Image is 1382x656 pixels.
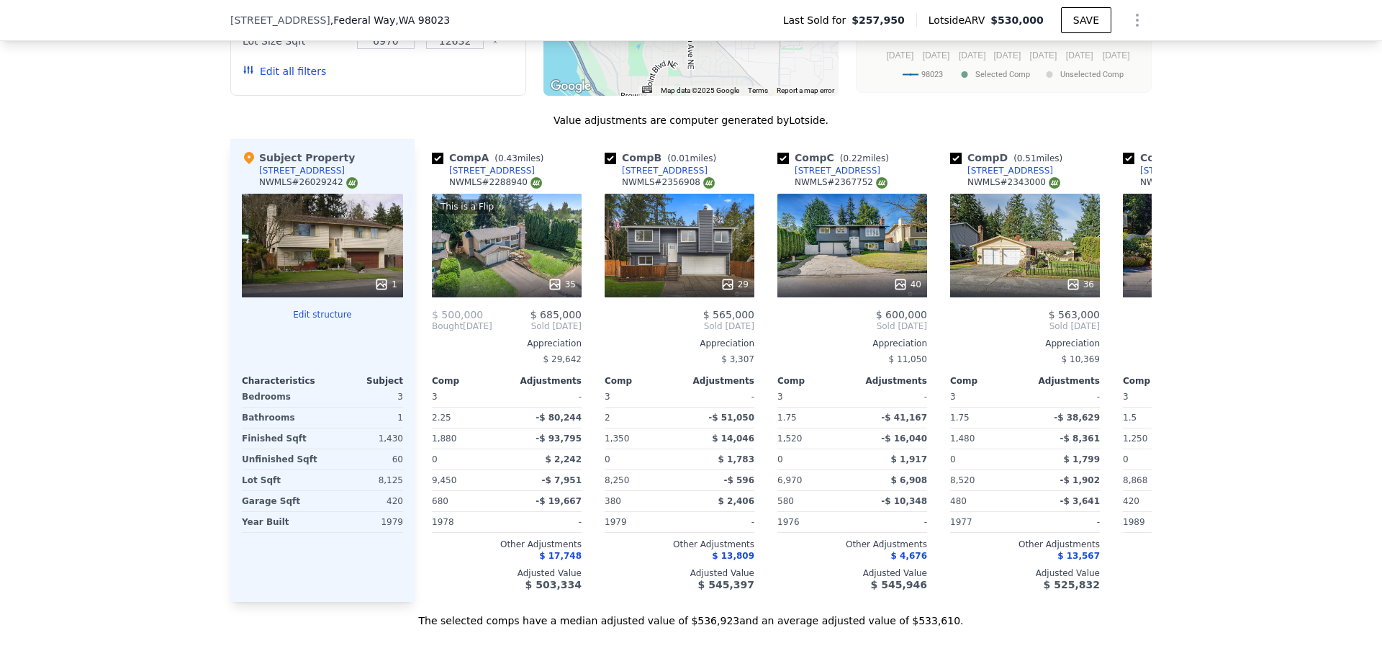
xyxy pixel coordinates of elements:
div: Lot Sqft [242,470,320,490]
span: , WA 98023 [395,14,450,26]
a: [STREET_ADDRESS] [432,165,535,176]
span: 1,250 [1123,433,1147,444]
span: $ 563,000 [1049,309,1100,320]
div: 8,125 [325,470,403,490]
text: [DATE] [923,50,950,60]
text: [DATE] [1103,50,1130,60]
div: 3 [325,387,403,407]
span: Sold [DATE] [950,320,1100,332]
div: - [510,512,582,532]
div: Appreciation [432,338,582,349]
div: The selected comps have a median adjusted value of $536,923 and an average adjusted value of $533... [230,602,1152,628]
div: 40 [893,277,921,292]
span: Last Sold for [783,13,852,27]
span: ( miles) [1008,153,1068,163]
div: Adjusted Value [432,567,582,579]
img: NWMLS Logo [876,177,888,189]
div: Comp [605,375,679,387]
div: NWMLS # 2419466 [1140,176,1233,189]
span: 0 [432,454,438,464]
span: $ 10,369 [1062,354,1100,364]
span: 1,480 [950,433,975,444]
div: 1.75 [950,408,1022,428]
div: 2.25 [432,408,504,428]
span: Sold [DATE] [605,320,754,332]
div: Adjusted Value [950,567,1100,579]
span: 0 [1123,454,1129,464]
span: ( miles) [834,153,895,163]
img: NWMLS Logo [530,177,542,189]
a: Report a map error [777,86,834,94]
a: Open this area in Google Maps (opens a new window) [547,77,595,96]
div: Other Adjustments [950,539,1100,550]
div: Comp [432,375,507,387]
span: 0.43 [498,153,518,163]
span: 3 [432,392,438,402]
div: [STREET_ADDRESS] [1140,165,1226,176]
div: Subject Property [242,150,355,165]
span: 1,350 [605,433,629,444]
span: $ 525,832 [1044,579,1100,590]
div: Other Adjustments [777,539,927,550]
div: [STREET_ADDRESS] [622,165,708,176]
span: $ 29,642 [543,354,582,364]
div: [STREET_ADDRESS] [967,165,1053,176]
span: -$ 41,167 [881,413,927,423]
div: Adjusted Value [605,567,754,579]
span: 1,520 [777,433,802,444]
div: Adjustments [507,375,582,387]
div: - [1123,349,1273,369]
a: [STREET_ADDRESS] [777,165,880,176]
div: Value adjustments are computer generated by Lotside . [230,113,1152,127]
div: [STREET_ADDRESS] [449,165,535,176]
div: Other Adjustments [1123,539,1273,550]
div: NWMLS # 26029242 [259,176,358,189]
div: This is a Flip [438,199,497,214]
a: [STREET_ADDRESS] [950,165,1053,176]
div: Subject [322,375,403,387]
span: 380 [605,496,621,506]
span: 3 [1123,392,1129,402]
text: Selected Comp [975,70,1030,79]
span: 0 [777,454,783,464]
div: [DATE] [432,320,492,332]
span: [STREET_ADDRESS] [230,13,330,27]
div: NWMLS # 2356908 [622,176,715,189]
div: 1.5 [1123,408,1195,428]
span: $ 500,000 [432,309,483,320]
div: Adjusted Value [777,567,927,579]
text: [DATE] [1066,50,1093,60]
div: 1 [374,277,397,292]
span: 8,250 [605,475,629,485]
span: -$ 16,040 [881,433,927,444]
span: $ 1,799 [1064,454,1100,464]
div: Appreciation [605,338,754,349]
button: SAVE [1061,7,1111,33]
span: $ 565,000 [703,309,754,320]
div: Adjustments [1025,375,1100,387]
text: [DATE] [1030,50,1057,60]
div: - [1028,512,1100,532]
div: Garage Sqft [242,491,320,511]
button: Clear [492,39,498,45]
div: [STREET_ADDRESS] [795,165,880,176]
div: [STREET_ADDRESS] [259,165,345,176]
button: Show Options [1123,6,1152,35]
span: $257,950 [852,13,905,27]
img: NWMLS Logo [703,177,715,189]
div: 1,430 [325,428,403,449]
div: Finished Sqft [242,428,320,449]
span: Lotside ARV [929,13,990,27]
div: - [682,387,754,407]
span: $ 600,000 [876,309,927,320]
a: [STREET_ADDRESS] [605,165,708,176]
span: $ 3,307 [721,354,754,364]
div: Bedrooms [242,387,320,407]
div: Characteristics [242,375,322,387]
div: 1989 [1123,512,1195,532]
span: , Federal Way [330,13,450,27]
div: 36 [1066,277,1094,292]
span: Sold [DATE] [777,320,927,332]
img: NWMLS Logo [346,177,358,189]
span: Map data ©2025 Google [661,86,739,94]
